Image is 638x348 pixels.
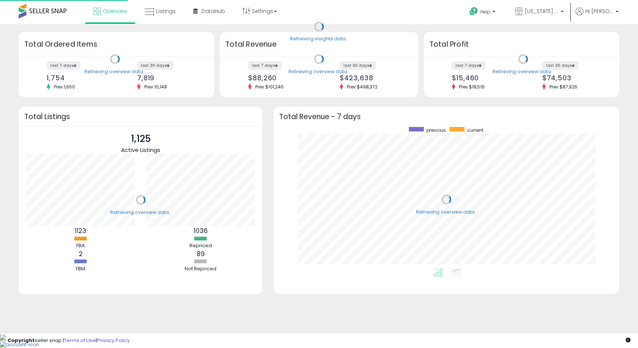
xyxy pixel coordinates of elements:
[463,1,503,24] a: Help
[84,68,145,75] div: Retrieving overview data..
[576,7,619,24] a: Hi [PERSON_NAME]
[469,7,478,16] i: Get Help
[480,9,490,15] span: Help
[289,68,349,75] div: Retrieving overview data..
[103,7,127,15] span: Overview
[201,7,225,15] span: DataHub
[585,7,613,15] span: Hi [PERSON_NAME]
[156,7,176,15] span: Listings
[525,7,558,15] span: [US_STATE] PRIME RETAIL
[110,209,171,216] div: Retrieving overview data..
[416,209,477,215] div: Retrieving overview data..
[493,68,554,75] div: Retrieving overview data..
